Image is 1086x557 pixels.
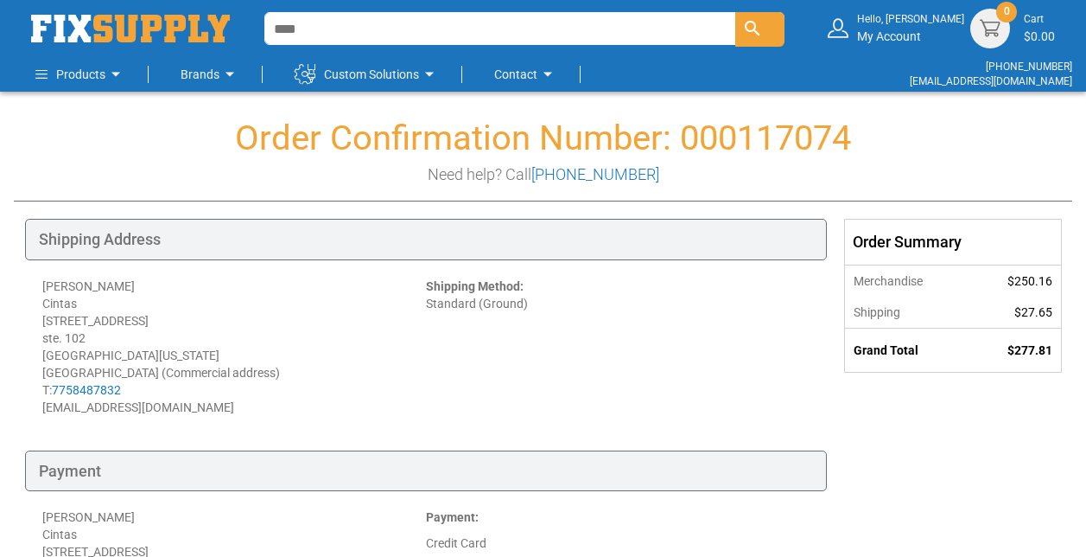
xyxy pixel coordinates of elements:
small: Hello, [PERSON_NAME] [857,12,964,27]
a: 7758487832 [52,383,121,397]
h3: Need help? Call [14,166,1072,183]
span: 0 [1004,4,1010,19]
a: [EMAIL_ADDRESS][DOMAIN_NAME] [910,75,1072,87]
a: [PHONE_NUMBER] [531,165,659,183]
img: Fix Industrial Supply [31,15,230,42]
span: $27.65 [1014,305,1052,319]
strong: Payment: [426,510,479,524]
a: Brands [181,57,240,92]
div: [PERSON_NAME] Cintas [STREET_ADDRESS] ste. 102 [GEOGRAPHIC_DATA][US_STATE] [GEOGRAPHIC_DATA] (Com... [42,278,426,416]
div: Payment [25,451,827,492]
a: Contact [494,57,558,92]
a: Products [35,57,126,92]
div: Order Summary [845,220,1061,265]
a: [PHONE_NUMBER] [986,61,1072,73]
div: Standard (Ground) [426,278,810,416]
th: Merchandise [845,265,970,297]
span: $277.81 [1007,343,1052,357]
th: Shipping [845,297,970,329]
small: Cart [1024,12,1055,27]
h1: Order Confirmation Number: 000117074 [14,119,1072,157]
strong: Grand Total [854,343,918,357]
span: $0.00 [1024,29,1055,43]
div: Shipping Address [25,219,827,260]
div: My Account [857,12,964,44]
span: $250.16 [1007,274,1052,288]
a: Custom Solutions [295,57,440,92]
a: store logo [31,15,230,42]
strong: Shipping Method: [426,279,524,293]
